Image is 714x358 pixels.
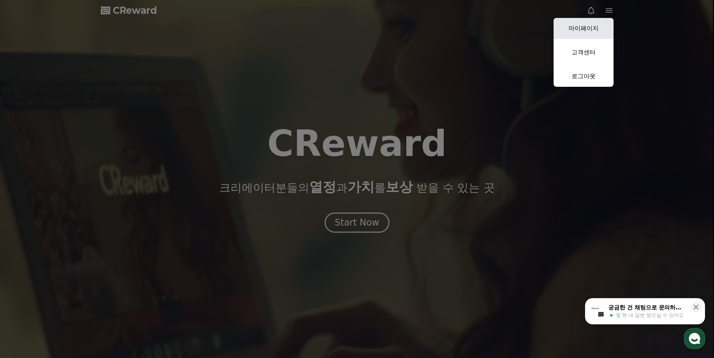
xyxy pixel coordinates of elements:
a: 고객센터 [554,42,614,63]
a: 마이페이지 [554,18,614,39]
span: 설정 [116,248,125,254]
a: 홈 [2,237,49,256]
a: 로그아웃 [554,66,614,87]
span: 홈 [24,248,28,254]
a: 대화 [49,237,97,256]
a: 설정 [97,237,144,256]
span: 대화 [69,249,78,255]
button: 마이페이지 고객센터 로그아웃 [554,18,614,87]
